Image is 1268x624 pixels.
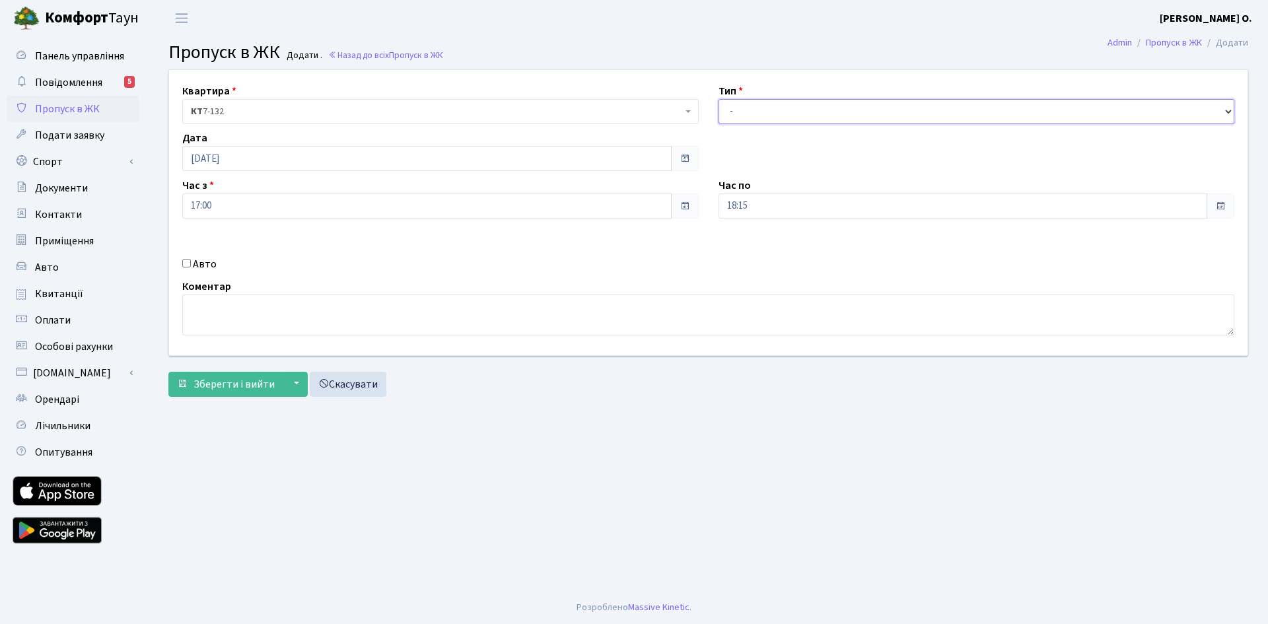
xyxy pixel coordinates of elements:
[7,69,139,96] a: Повідомлення5
[1160,11,1252,26] a: [PERSON_NAME] О.
[182,178,214,193] label: Час з
[1088,29,1268,57] nav: breadcrumb
[35,234,94,248] span: Приміщення
[7,413,139,439] a: Лічильники
[1202,36,1248,50] li: Додати
[1108,36,1132,50] a: Admin
[35,207,82,222] span: Контакти
[35,339,113,354] span: Особові рахунки
[191,105,682,118] span: <b>КТ</b>&nbsp;&nbsp;&nbsp;&nbsp;7-132
[7,43,139,69] a: Панель управління
[577,600,691,615] div: Розроблено .
[182,83,236,99] label: Квартира
[7,386,139,413] a: Орендарі
[191,105,203,118] b: КТ
[7,333,139,360] a: Особові рахунки
[182,279,231,295] label: Коментар
[284,50,322,61] small: Додати .
[389,49,443,61] span: Пропуск в ЖК
[45,7,108,28] b: Комфорт
[7,122,139,149] a: Подати заявку
[7,96,139,122] a: Пропуск в ЖК
[35,287,83,301] span: Квитанції
[182,99,699,124] span: <b>КТ</b>&nbsp;&nbsp;&nbsp;&nbsp;7-132
[168,372,283,397] button: Зберегти і вийти
[7,254,139,281] a: Авто
[13,5,40,32] img: logo.png
[628,600,689,614] a: Massive Kinetic
[45,7,139,30] span: Таун
[719,178,751,193] label: Час по
[35,102,100,116] span: Пропуск в ЖК
[1146,36,1202,50] a: Пропуск в ЖК
[7,281,139,307] a: Квитанції
[35,392,79,407] span: Орендарі
[35,128,104,143] span: Подати заявку
[7,175,139,201] a: Документи
[310,372,386,397] a: Скасувати
[7,149,139,175] a: Спорт
[719,83,743,99] label: Тип
[182,130,207,146] label: Дата
[7,439,139,466] a: Опитування
[168,39,280,65] span: Пропуск в ЖК
[7,201,139,228] a: Контакти
[7,360,139,386] a: [DOMAIN_NAME]
[193,256,217,272] label: Авто
[35,75,102,90] span: Повідомлення
[124,76,135,88] div: 5
[35,313,71,328] span: Оплати
[328,49,443,61] a: Назад до всіхПропуск в ЖК
[165,7,198,29] button: Переключити навігацію
[35,445,92,460] span: Опитування
[35,419,90,433] span: Лічильники
[35,181,88,195] span: Документи
[35,260,59,275] span: Авто
[35,49,124,63] span: Панель управління
[7,228,139,254] a: Приміщення
[7,307,139,333] a: Оплати
[194,377,275,392] span: Зберегти і вийти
